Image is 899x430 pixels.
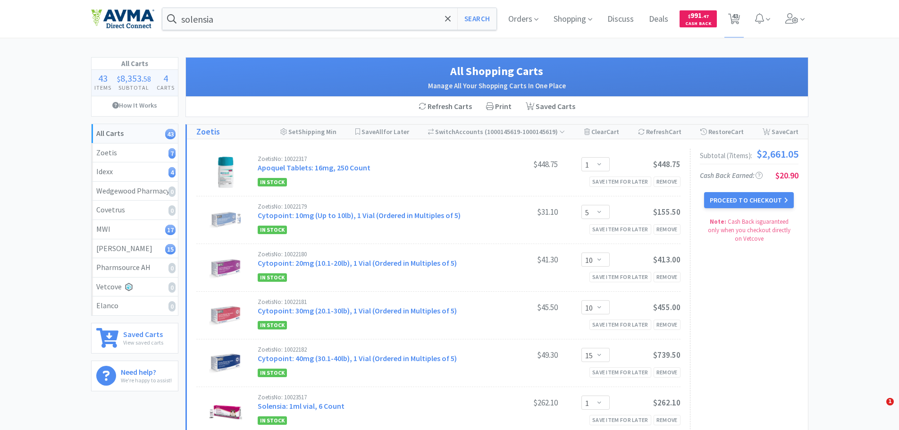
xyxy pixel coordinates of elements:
[209,156,242,189] img: 2202423bdd2a4bf8a2b81be5094bd9e4_331805.png
[376,127,383,136] span: All
[196,125,220,139] a: Zoetis
[96,261,173,274] div: Pharmsource AH
[487,206,558,218] div: $31.10
[710,218,726,226] strong: Note:
[688,11,709,20] span: 991
[120,72,142,84] span: 8,353
[168,186,176,197] i: 0
[258,258,457,268] a: Cytopoint: 20mg (10.1-20lb), 1 Vial (Ordered in Multiples of 5)
[92,278,178,297] a: Vetcove0
[96,281,173,293] div: Vetcove
[645,15,672,24] a: Deals
[457,8,496,30] button: Search
[92,220,178,239] a: MWI17
[209,346,242,379] img: f3206c558ad14ca2b1338f2cd8fde3e8_531664.jpeg
[589,224,651,234] div: Save item for later
[258,273,287,282] span: In Stock
[168,263,176,273] i: 0
[258,306,457,315] a: Cytopoint: 30mg (20.1-30lb), 1 Vial (Ordered in Multiples of 5)
[412,97,479,117] div: Refresh Carts
[92,182,178,201] a: Wedgewood Pharmacy0
[123,338,163,347] p: View saved carts
[162,8,497,30] input: Search by item, sku, manufacturer, ingredient, size...
[731,127,744,136] span: Cart
[867,398,890,421] iframe: Intercom live chat
[589,272,651,282] div: Save item for later
[763,125,798,139] div: Save
[483,127,565,136] span: ( 1000145619-1000145619 )
[479,97,519,117] div: Print
[96,128,124,138] strong: All Carts
[700,149,798,159] div: Subtotal ( 7 item s ):
[209,251,242,284] img: bd664e03be1e4343977eeb9e4a5ab1c4_529555.jpeg
[163,72,168,84] span: 4
[685,21,711,27] span: Cash Back
[519,97,582,117] a: Saved Carts
[258,211,461,220] a: Cytopoint: 10mg (Up to 10lb), 1 Vial (Ordered in Multiples of 5)
[589,177,651,186] div: Save item for later
[487,302,558,313] div: $45.50
[589,415,651,425] div: Save item for later
[258,251,487,257] div: Zoetis No: 10022180
[654,367,681,377] div: Remove
[654,415,681,425] div: Remove
[168,167,176,177] i: 4
[654,320,681,329] div: Remove
[775,170,798,181] span: $20.90
[92,201,178,220] a: Covetrus0
[704,192,794,208] button: Proceed to Checkout
[589,320,651,329] div: Save item for later
[98,72,108,84] span: 43
[165,129,176,139] i: 43
[638,125,681,139] div: Refresh
[92,143,178,163] a: Zoetis7
[258,156,487,162] div: Zoetis No: 10022317
[96,147,173,159] div: Zoetis
[700,125,744,139] div: Restore
[114,83,154,92] h4: Subtotal
[117,74,120,84] span: $
[288,127,298,136] span: Set
[654,272,681,282] div: Remove
[258,416,287,425] span: In Stock
[258,321,287,329] span: In Stock
[435,127,455,136] span: Switch
[702,13,709,19] span: . 47
[724,16,744,25] a: 43
[487,349,558,361] div: $49.30
[209,203,242,236] img: 146558e72fcf4909969132334ef67e17_524581.png
[688,13,690,19] span: $
[708,218,790,243] span: Cash Back is guaranteed only when you checkout directly on Vetcove
[361,127,409,136] span: Save for Later
[604,15,638,24] a: Discuss
[92,58,178,70] h1: All Carts
[653,207,681,217] span: $155.50
[195,62,798,80] h1: All Shopping Carts
[92,96,178,114] a: How It Works
[584,125,619,139] div: Clear
[168,301,176,312] i: 0
[209,394,242,427] img: 77f230a4f4b04af59458bd3fed6a6656_494019.png
[280,125,336,139] div: Shipping Min
[92,162,178,182] a: Idexx4
[91,323,178,354] a: Saved CartsView saved carts
[886,398,894,405] span: 1
[654,177,681,186] div: Remove
[165,225,176,235] i: 17
[654,224,681,234] div: Remove
[428,125,565,139] div: Accounts
[258,203,487,210] div: Zoetis No: 10022179
[258,394,487,400] div: Zoetis No: 10023517
[258,354,457,363] a: Cytopoint: 40mg (30.1-40lb), 1 Vial (Ordered in Multiples of 5)
[589,367,651,377] div: Save item for later
[96,223,173,236] div: MWI
[487,254,558,265] div: $41.30
[168,205,176,216] i: 0
[96,300,173,312] div: Elanco
[154,83,177,92] h4: Carts
[258,346,487,353] div: Zoetis No: 10022182
[258,163,370,172] a: Apoquel Tablets: 16mg, 250 Count
[96,204,173,216] div: Covetrus
[680,6,717,32] a: $991.47Cash Back
[258,178,287,186] span: In Stock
